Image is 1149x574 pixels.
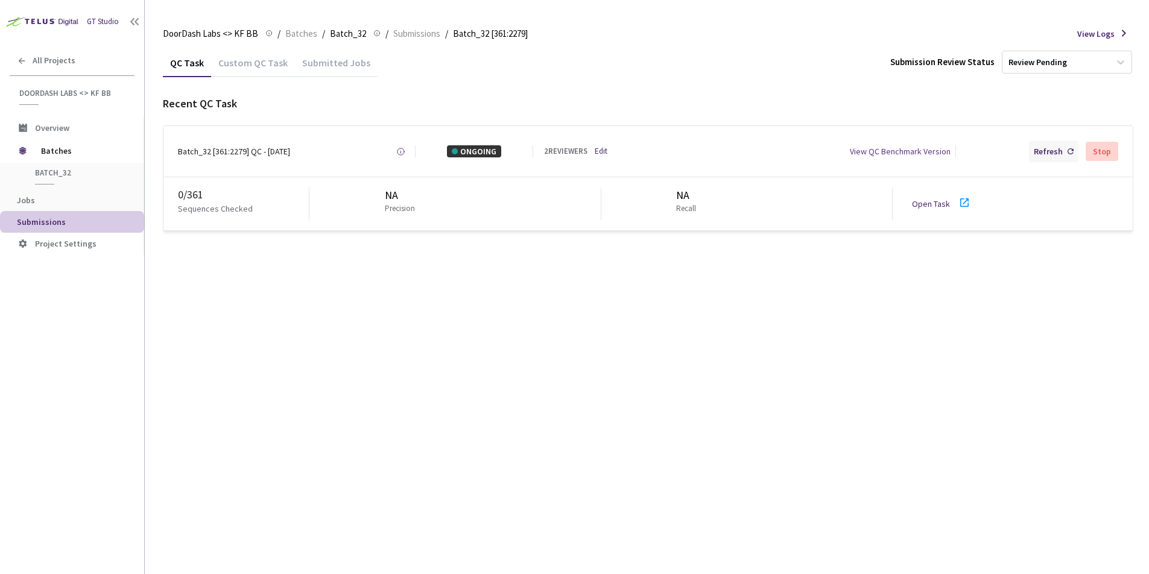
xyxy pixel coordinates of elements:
a: Open Task [912,198,950,209]
div: Review Pending [1008,57,1067,68]
span: Project Settings [35,238,97,249]
span: Batches [285,27,317,41]
p: Recall [676,203,696,215]
div: Submitted Jobs [295,57,378,77]
span: Overview [35,122,69,133]
a: Submissions [391,27,443,40]
span: View Logs [1077,28,1115,40]
span: Submissions [17,216,66,227]
li: / [322,27,325,41]
li: / [277,27,280,41]
span: DoorDash Labs <> KF BB [163,27,258,41]
div: NA [385,188,420,203]
li: / [445,27,448,41]
li: / [385,27,388,41]
div: Batch_32 [361:2279] QC - [DATE] [178,145,290,157]
span: Batches [41,139,124,163]
div: Submission Review Status [890,55,995,68]
p: Sequences Checked [178,203,253,215]
a: Edit [595,146,607,157]
div: Stop [1093,147,1111,156]
div: Refresh [1034,145,1063,157]
span: All Projects [33,55,75,66]
span: Batch_32 [361:2279] [453,27,528,41]
div: NA [676,188,701,203]
div: Custom QC Task [211,57,295,77]
span: Batch_32 [35,168,124,178]
div: 2 REVIEWERS [544,146,587,157]
span: Submissions [393,27,440,41]
p: Precision [385,203,415,215]
a: Batches [283,27,320,40]
span: DoorDash Labs <> KF BB [19,88,127,98]
div: QC Task [163,57,211,77]
div: ONGOING [447,145,501,157]
span: Batch_32 [330,27,366,41]
div: Recent QC Task [163,96,1133,112]
div: 0 / 361 [178,187,309,203]
span: Jobs [17,195,35,206]
div: GT Studio [87,16,119,28]
div: View QC Benchmark Version [850,145,951,157]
